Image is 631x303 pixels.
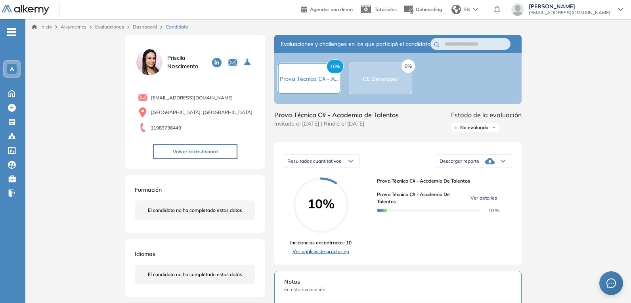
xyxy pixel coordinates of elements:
img: Logo [2,5,49,15]
span: Candidato [166,23,188,30]
span: Prova Técnica C# - Academia de Talentos [274,110,399,120]
span: 10% [293,197,349,210]
span: A [10,66,14,72]
button: Onboarding [403,1,442,18]
span: Prova Técnica C# - Academia de Talentos [377,177,506,185]
span: CE Developer [363,75,398,82]
span: Estado de la evaluación [451,110,522,120]
button: Seleccione la evaluación activa [241,55,255,69]
span: 0% [402,59,415,73]
img: PROFILE_MENU_LOGO_USER [135,48,164,77]
a: Inicio [32,23,52,30]
span: 10% [327,59,344,74]
a: Dashboard [133,24,157,30]
span: ES [464,6,470,13]
span: No evaluado [460,124,488,131]
span: [GEOGRAPHIC_DATA], [GEOGRAPHIC_DATA] [151,109,252,116]
button: Volver al dashboard [153,144,237,159]
img: world [451,5,461,14]
a: Agendar una demo [301,4,353,13]
span: Invitado el [DATE] | Rindió el [DATE] [274,120,399,128]
span: Priscila Nascimento [167,54,206,71]
i: - [7,31,16,33]
span: Evaluaciones y challenges en los que participó el candidato [281,40,430,48]
span: El candidato no ha completado estos datos [148,207,242,214]
span: Notas [284,278,512,286]
span: Agendar una demo [310,6,353,12]
span: Alkymetrics [61,24,86,30]
span: 11983736449 [151,124,181,131]
button: Ver detalles [467,194,497,202]
span: Tutoriales [375,6,397,12]
span: Resultados cuantitativos [287,158,341,164]
img: Ícono de flecha [491,125,496,130]
span: [PERSON_NAME] [529,3,610,10]
span: message [606,278,616,288]
span: Prova Técnica C# - A... [280,75,338,82]
span: [EMAIL_ADDRESS][DOMAIN_NAME] [529,10,610,16]
span: Ver detalles [470,194,497,202]
a: Ver análisis de proctoring [290,248,352,255]
span: Onboarding [416,6,442,12]
span: Idiomas [135,250,155,257]
span: 10 % [479,208,499,213]
span: El candidato no ha completado estos datos [148,271,242,278]
span: en esta evaluación [284,286,512,293]
span: Descargar reporte [440,158,479,164]
span: [EMAIL_ADDRESS][DOMAIN_NAME] [151,94,233,101]
span: Prova Técnica C# - Academia de Talentos [377,191,467,205]
img: arrow [473,8,478,11]
span: Formación [135,186,162,193]
a: Evaluaciones [95,24,124,30]
span: Incidencias encontradas: 10 [290,239,352,246]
